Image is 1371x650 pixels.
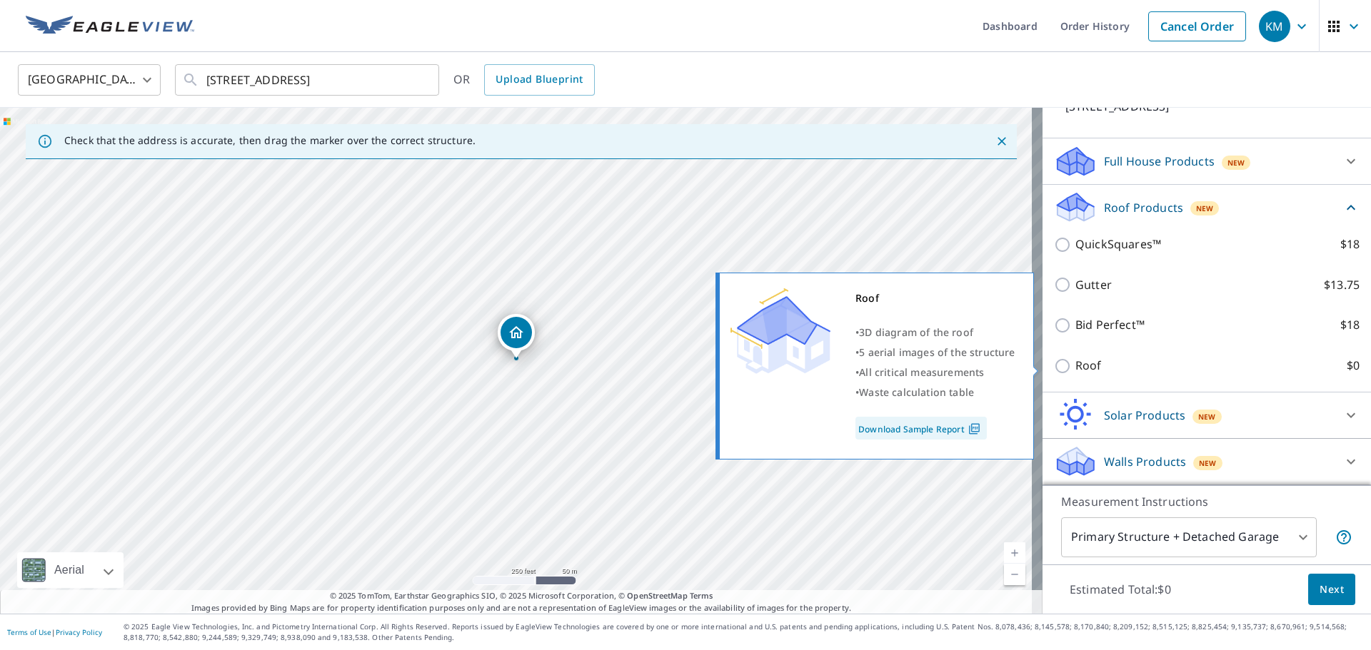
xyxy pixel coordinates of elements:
[1308,574,1355,606] button: Next
[453,64,595,96] div: OR
[498,314,535,358] div: Dropped pin, building 1, Residential property, 1304 Lingonberry Ct Libertyville, IL 60048
[64,134,476,147] p: Check that the address is accurate, then drag the marker over the correct structure.
[855,323,1015,342] div: •
[1075,276,1112,294] p: Gutter
[855,362,1015,382] div: •
[855,382,1015,402] div: •
[484,64,594,96] a: Upload Blueprint
[7,627,51,637] a: Terms of Use
[17,552,124,588] div: Aerial
[18,60,161,100] div: [GEOGRAPHIC_DATA]
[855,342,1015,362] div: •
[859,365,984,379] span: All critical measurements
[1104,153,1215,170] p: Full House Products
[859,345,1015,359] span: 5 aerial images of the structure
[993,132,1011,151] button: Close
[1148,11,1246,41] a: Cancel Order
[50,552,89,588] div: Aerial
[1227,157,1245,168] span: New
[1198,411,1216,422] span: New
[1335,529,1352,546] span: Your report will include the primary structure and a detached garage if one exists.
[1075,316,1145,334] p: Bid Perfect™
[1061,517,1317,557] div: Primary Structure + Detached Garage
[1320,581,1344,599] span: Next
[1104,199,1183,216] p: Roof Products
[1054,191,1360,224] div: Roof ProductsNew
[1075,235,1161,253] p: QuickSquares™
[1324,276,1360,294] p: $13.75
[1054,398,1360,432] div: Solar ProductsNew
[1054,445,1360,479] div: Walls ProductsNew
[1340,316,1360,334] p: $18
[56,627,102,637] a: Privacy Policy
[855,417,987,440] a: Download Sample Report
[124,621,1364,643] p: © 2025 Eagle View Technologies, Inc. and Pictometry International Corp. All Rights Reserved. Repo...
[965,422,984,435] img: Pdf Icon
[859,385,974,399] span: Waste calculation table
[1054,144,1360,178] div: Full House ProductsNew
[26,16,194,37] img: EV Logo
[330,590,713,602] span: © 2025 TomTom, Earthstar Geographics SIO, © 2025 Microsoft Corporation, ©
[206,60,410,100] input: Search by address or latitude-longitude
[1104,407,1185,424] p: Solar Products
[1340,235,1360,253] p: $18
[1104,453,1186,470] p: Walls Products
[1199,457,1217,469] span: New
[1347,357,1360,375] p: $0
[1061,493,1352,510] p: Measurement Instructions
[1004,542,1025,564] a: Current Level 17, Zoom In
[1058,574,1182,605] p: Estimated Total: $0
[627,590,687,601] a: OpenStreetMap
[1004,564,1025,585] a: Current Level 17, Zoom Out
[690,590,713,601] a: Terms
[859,325,973,339] span: 3D diagram of the roof
[1075,357,1102,375] p: Roof
[730,288,830,374] img: Premium
[1196,203,1214,214] span: New
[496,71,583,88] span: Upload Blueprint
[7,628,102,636] p: |
[1259,11,1290,42] div: KM
[855,288,1015,308] div: Roof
